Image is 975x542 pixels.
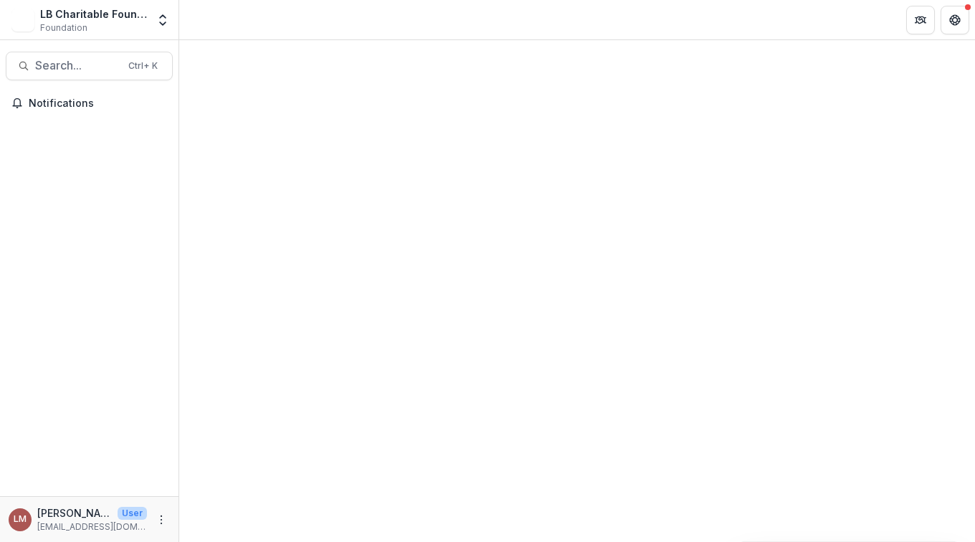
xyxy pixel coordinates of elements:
[37,505,112,520] p: [PERSON_NAME]
[14,515,27,524] div: Loida Mendoza
[29,98,167,110] span: Notifications
[37,520,147,533] p: [EMAIL_ADDRESS][DOMAIN_NAME]
[185,9,246,30] nav: breadcrumb
[40,6,147,22] div: LB Charitable Foundation
[6,92,173,115] button: Notifications
[35,59,120,72] span: Search...
[11,9,34,32] img: LB Charitable Foundation
[118,507,147,520] p: User
[153,511,170,528] button: More
[6,52,173,80] button: Search...
[40,22,87,34] span: Foundation
[125,58,161,74] div: Ctrl + K
[906,6,935,34] button: Partners
[153,6,173,34] button: Open entity switcher
[941,6,969,34] button: Get Help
